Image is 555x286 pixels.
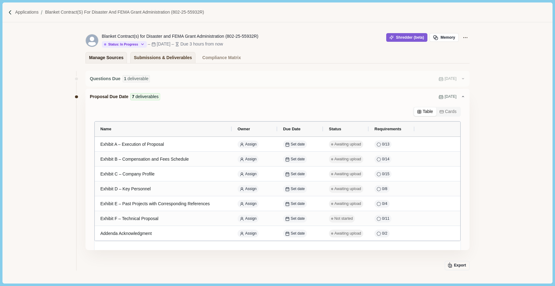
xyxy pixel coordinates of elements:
div: – [148,41,150,47]
span: 0 / 4 [382,201,387,207]
button: Assign [238,230,259,237]
button: Set date [283,170,307,178]
span: Requirements [374,127,401,131]
div: Exhibit E – Past Projects with Corresponding References [100,198,226,210]
div: Submissions & Deliverables [134,52,192,63]
span: Awaiting upload [334,171,361,177]
span: Set date [291,216,305,222]
span: Awaiting upload [334,142,361,147]
button: Assign [238,215,259,223]
button: Assign [238,200,259,208]
span: Assign [245,231,257,236]
a: Manage Sources [85,52,127,63]
img: Forward slash icon [38,10,45,15]
div: Exhibit D – Key Personnel [100,183,226,195]
span: Assign [245,157,257,162]
button: Assign [238,185,259,193]
div: Compliance Matrix [202,52,241,63]
span: Assign [245,201,257,207]
span: 0 / 14 [382,157,390,162]
div: Due 3 hours from now [180,41,223,47]
div: [DATE] [157,41,170,47]
a: Blanket Contract(s) for Disaster and FEMA Grant Administration (802-25-55932R) [45,9,204,15]
button: Set date [283,215,307,223]
span: Due Date [283,127,300,131]
span: 0 / 8 [382,186,387,192]
span: Set date [291,231,305,236]
span: Set date [291,157,305,162]
span: 0 / 11 [382,216,390,222]
span: Owner [238,127,250,131]
img: Forward slash icon [7,10,13,15]
span: Assign [245,186,257,192]
span: Name [100,127,111,131]
button: Shredder (beta) [386,33,427,42]
span: Assign [245,142,257,147]
span: Questions Due [90,76,120,82]
span: Set date [291,171,305,177]
span: Proposal Due Date [90,93,128,100]
div: Exhibit A – Execution of Proposal [100,138,226,150]
div: – [172,41,174,47]
svg: avatar [86,34,98,47]
div: Status: In Progress [104,42,138,46]
button: Table [414,107,436,116]
button: Set date [283,230,307,237]
div: Blanket Contract(s) for Disaster and FEMA Grant Administration (802-25-55932R) [102,33,259,40]
div: Exhibit F – Technical Proposal [100,213,226,225]
button: Assign [238,141,259,148]
div: Manage Sources [89,52,124,63]
span: 1 [124,76,126,82]
span: Set date [291,142,305,147]
button: Memory [430,33,459,42]
span: [DATE] [444,94,457,100]
span: Set date [291,186,305,192]
span: Assign [245,216,257,222]
span: deliverable [128,76,149,82]
span: Awaiting upload [334,186,361,192]
span: Set date [291,201,305,207]
span: Awaiting upload [334,157,361,162]
span: Awaiting upload [334,231,361,236]
button: Assign [238,155,259,163]
button: Set date [283,155,307,163]
span: Awaiting upload [334,201,361,207]
div: Addenda Acknowledgment [100,227,226,240]
span: 0 / 13 [382,142,390,147]
span: Not started [334,216,353,222]
span: [DATE] [444,76,457,82]
span: 7 [132,93,134,100]
div: Exhibit C – Company Profile [100,168,226,180]
button: Export [445,261,470,270]
button: Set date [283,185,307,193]
a: Compliance Matrix [199,52,244,63]
button: Status: In Progress [102,41,147,48]
a: Applications [15,9,39,15]
a: Submissions & Deliverables [130,52,196,63]
div: Exhibit B – Compensation and Fees Schedule [100,153,226,165]
button: Set date [283,200,307,208]
span: Assign [245,171,257,177]
span: deliverables [135,93,159,100]
button: Cards [436,107,460,116]
span: Status [329,127,341,131]
button: Set date [283,141,307,148]
span: 0 / 15 [382,171,390,177]
span: 0 / 2 [382,231,387,236]
button: Assign [238,170,259,178]
button: Application Actions [461,33,470,42]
